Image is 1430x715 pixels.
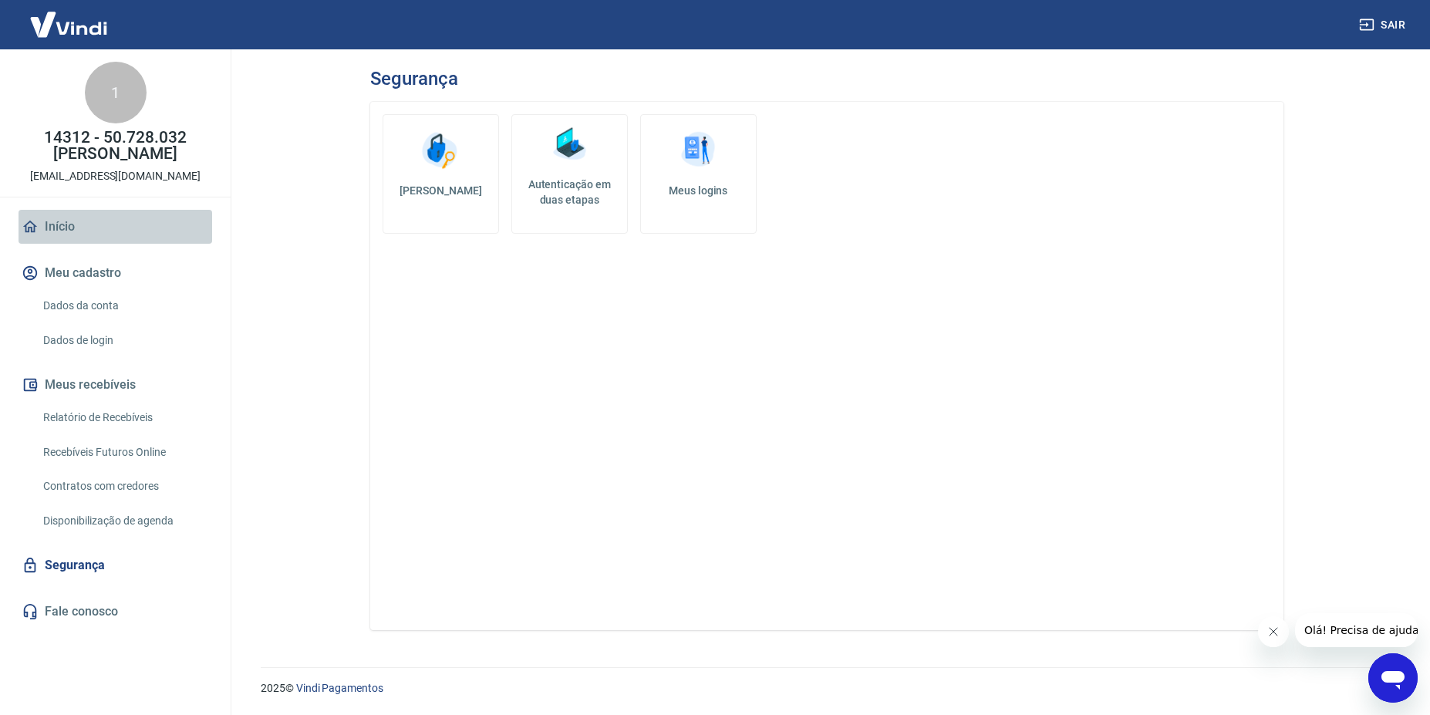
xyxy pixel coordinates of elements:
a: Autenticação em duas etapas [511,114,628,234]
a: Recebíveis Futuros Online [37,437,212,468]
button: Sair [1356,11,1411,39]
h5: Meus logins [653,183,744,198]
span: Olá! Precisa de ajuda? [9,11,130,23]
a: Relatório de Recebíveis [37,402,212,433]
iframe: Botão para abrir a janela de mensagens [1368,653,1418,703]
h5: [PERSON_NAME] [396,183,486,198]
p: 2025 © [261,680,1393,696]
img: Autenticação em duas etapas [546,121,592,167]
a: Início [19,210,212,244]
iframe: Fechar mensagem [1258,616,1289,647]
a: Dados da conta [37,290,212,322]
a: Contratos com credores [37,470,212,502]
iframe: Mensagem da empresa [1295,613,1418,647]
p: [EMAIL_ADDRESS][DOMAIN_NAME] [30,168,201,184]
a: Disponibilização de agenda [37,505,212,537]
div: 1 [85,62,147,123]
img: Meus logins [675,127,721,174]
a: Dados de login [37,325,212,356]
h3: Segurança [370,68,457,89]
a: Fale conosco [19,595,212,629]
h5: Autenticação em duas etapas [518,177,621,207]
button: Meu cadastro [19,256,212,290]
a: [PERSON_NAME] [383,114,499,234]
a: Segurança [19,548,212,582]
img: Vindi [19,1,119,48]
a: Vindi Pagamentos [296,682,383,694]
p: 14312 - 50.728.032 [PERSON_NAME] [12,130,218,162]
img: Alterar senha [417,127,464,174]
button: Meus recebíveis [19,368,212,402]
a: Meus logins [640,114,757,234]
